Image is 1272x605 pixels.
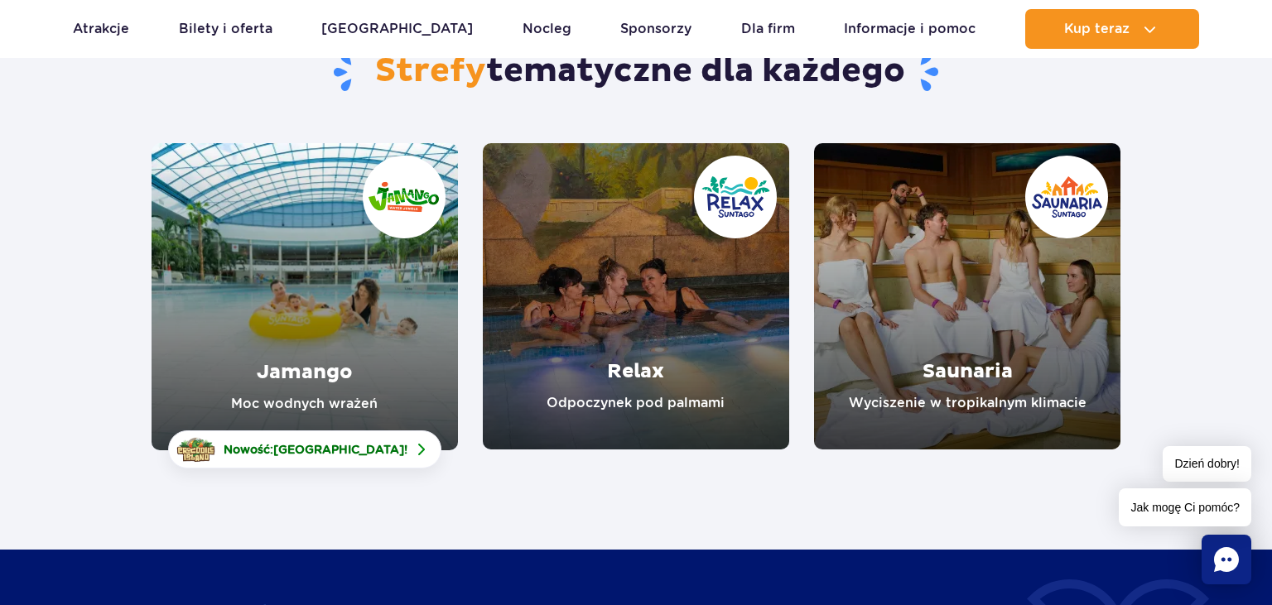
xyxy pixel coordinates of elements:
[152,143,458,450] a: Jamango
[483,143,789,449] a: Relax
[152,50,1121,94] h1: tematyczne dla każdego
[1025,9,1199,49] button: Kup teraz
[73,9,129,49] a: Atrakcje
[741,9,795,49] a: Dla firm
[273,443,404,456] span: [GEOGRAPHIC_DATA]
[620,9,691,49] a: Sponsorzy
[1163,446,1251,482] span: Dzień dobry!
[168,430,441,468] a: Nowość:[GEOGRAPHIC_DATA]!
[1119,488,1251,526] span: Jak mogę Ci pomóc?
[179,9,272,49] a: Bilety i oferta
[224,441,407,458] span: Nowość: !
[523,9,571,49] a: Nocleg
[321,9,473,49] a: [GEOGRAPHIC_DATA]
[375,50,486,92] span: Strefy
[814,143,1120,449] a: Saunaria
[1202,535,1251,584] div: Chat
[1064,22,1130,36] span: Kup teraz
[844,9,976,49] a: Informacje i pomoc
